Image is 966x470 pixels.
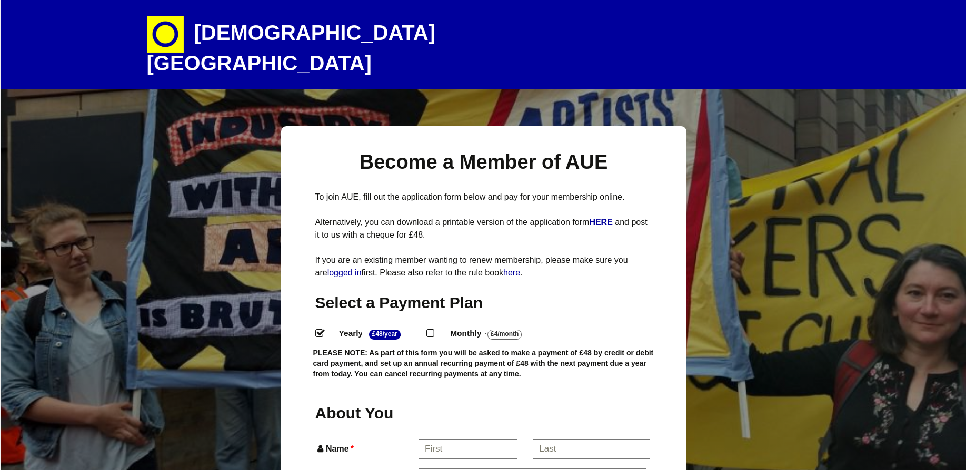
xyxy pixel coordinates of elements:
a: logged in [327,268,362,277]
strong: £48/Year [369,330,401,340]
h2: About You [315,403,416,423]
p: Alternatively, you can download a printable version of the application form and post it to us wit... [315,216,652,241]
strong: £4/Month [487,330,522,340]
input: First [419,439,517,459]
strong: HERE [589,218,612,227]
img: circle-e1448293145835.png [147,16,184,53]
label: Monthly - . [441,326,548,341]
a: HERE [589,218,615,227]
label: Yearly - . [330,326,427,341]
h1: Become a Member of AUE [315,149,652,175]
p: If you are an existing member wanting to renew membership, please make sure you are first. Please... [315,254,652,279]
a: here [503,268,520,277]
input: Last [533,439,650,459]
span: Select a Payment Plan [315,294,483,311]
label: Name [315,442,417,456]
p: To join AUE, fill out the application form below and pay for your membership online. [315,191,652,203]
